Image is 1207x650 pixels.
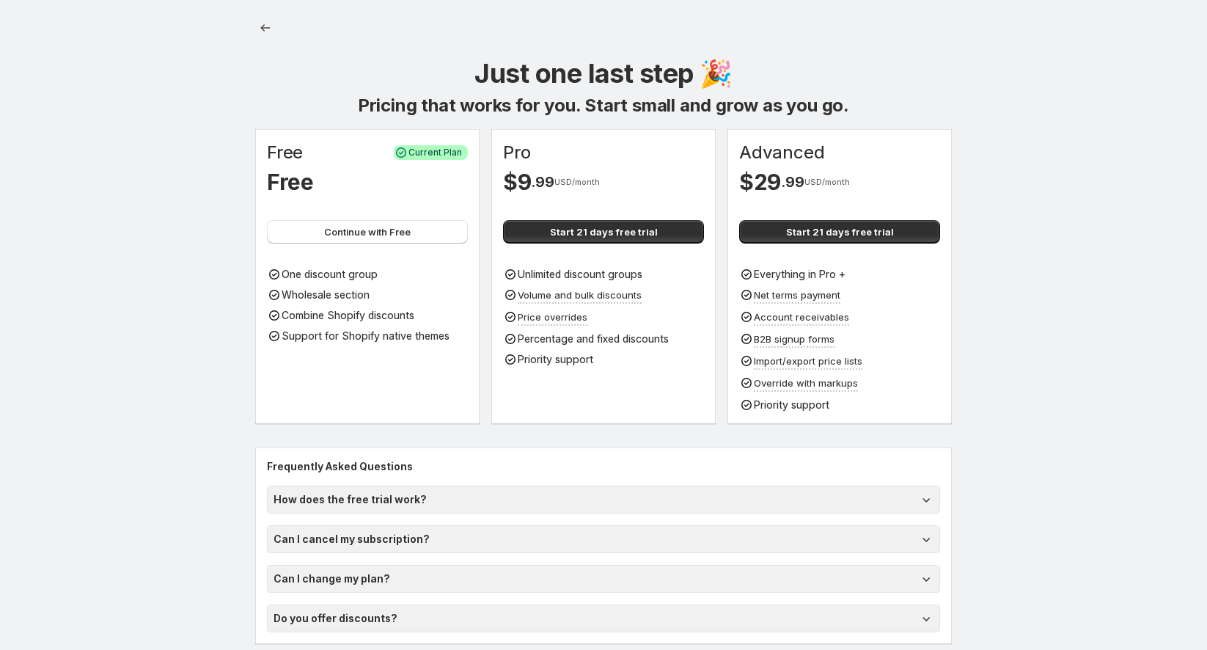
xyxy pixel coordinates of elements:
[518,332,669,345] span: Percentage and fixed discounts
[503,220,704,244] button: Start 21 days free trial
[550,224,658,239] span: Start 21 days free trial
[408,147,462,158] span: Current Plan
[518,311,587,323] span: Price overrides
[518,289,642,301] span: Volume and bulk discounts
[804,178,850,186] span: USD/month
[267,167,314,197] h1: Free
[518,353,593,365] span: Priority support
[781,173,804,191] span: . 99
[754,333,834,345] span: B2B signup forms
[267,459,940,474] h2: Frequently Asked Questions
[274,492,427,507] h1: How does the free trial work?
[274,532,430,547] h1: Can I cancel my subscription?
[518,268,642,280] span: Unlimited discount groups
[267,220,468,244] button: Continue with Free
[282,329,450,343] p: Support for Shopify native themes
[754,289,840,301] span: Net terms payment
[754,377,858,389] span: Override with markups
[754,268,845,280] span: Everything in Pro +
[282,288,370,302] p: Wholesale section
[324,224,411,239] span: Continue with Free
[474,56,732,91] h1: Just one last step 🎉
[739,220,940,244] button: Start 21 days free trial
[739,141,824,164] h1: Advanced
[531,173,554,191] span: . 99
[274,611,397,626] h1: Do you offer discounts?
[503,167,531,197] h1: $ 9
[358,94,849,117] h1: Pricing that works for you. Start small and grow as you go.
[786,224,894,239] span: Start 21 days free trial
[739,167,781,197] h1: $ 29
[754,398,829,411] span: Priority support
[274,572,390,586] h1: Can I change my plan?
[267,141,303,164] h1: Free
[554,178,600,186] span: USD/month
[282,267,378,282] p: One discount group
[503,141,530,164] h1: Pro
[754,311,849,323] span: Account receivables
[282,308,414,323] p: Combine Shopify discounts
[754,355,862,367] span: Import/export price lists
